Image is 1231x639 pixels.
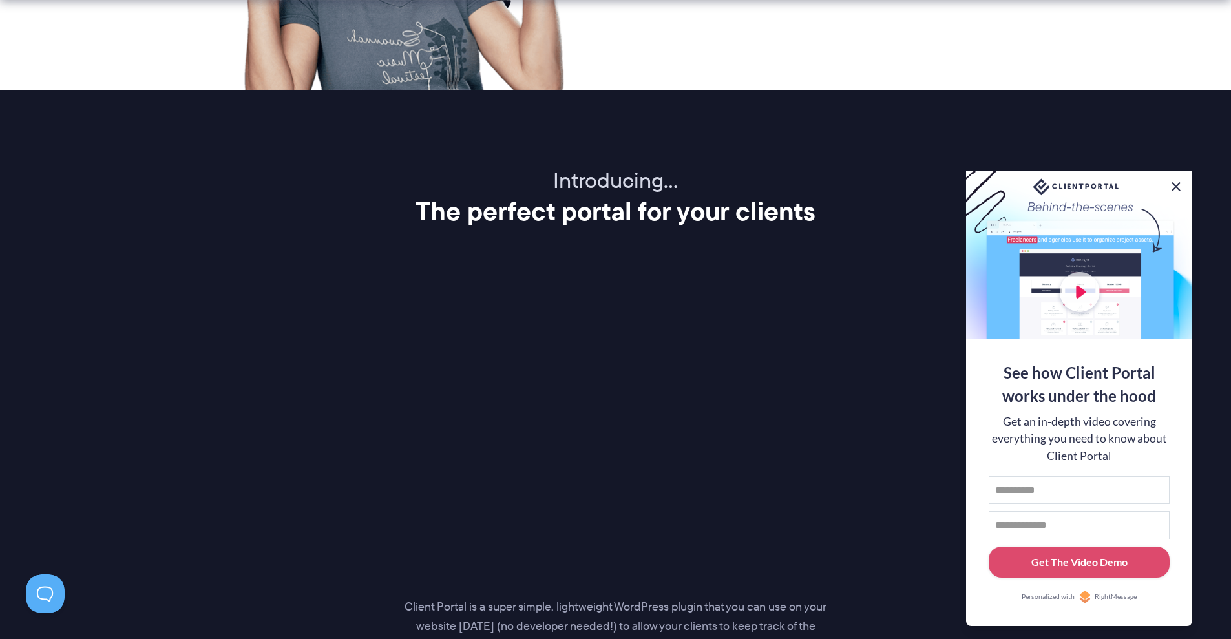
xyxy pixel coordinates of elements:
h2: The perfect portal for your clients [193,195,1039,227]
div: See how Client Portal works under the hood [989,361,1170,408]
div: Get The Video Demo [1031,554,1128,570]
p: Introducing… [193,167,1039,195]
a: Personalized withRightMessage [989,591,1170,603]
button: Get The Video Demo [989,547,1170,578]
div: Get an in-depth video covering everything you need to know about Client Portal [989,414,1170,465]
iframe: Toggle Customer Support [26,574,65,613]
img: Personalized with RightMessage [1078,591,1091,603]
span: RightMessage [1095,592,1137,602]
span: Personalized with [1022,592,1075,602]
